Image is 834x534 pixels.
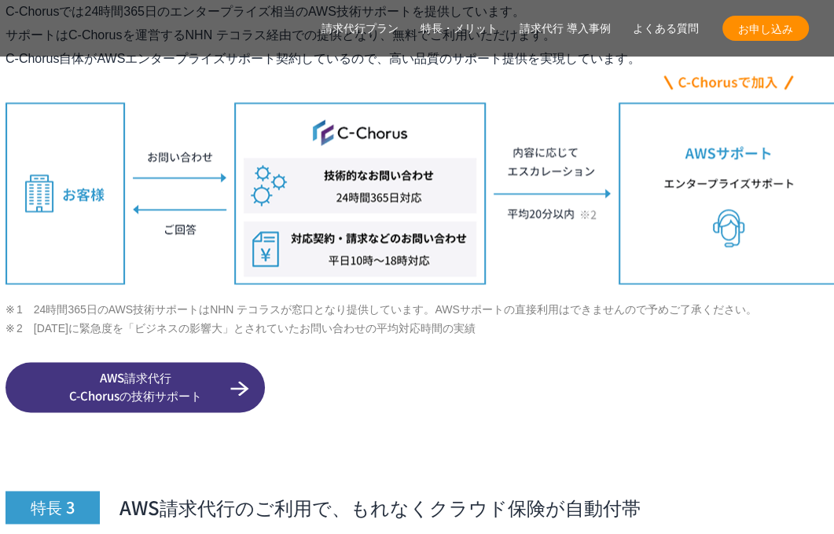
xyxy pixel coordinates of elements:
[6,362,265,412] a: AWS請求代行C-Chorusの技術サポート
[6,491,100,524] span: 特長 3
[321,20,399,37] a: 請求代行プラン
[119,494,641,521] span: AWS請求代行のご利用で、もれなくクラウド保険が自動付帯
[6,369,265,404] span: AWS請求代行 C-Chorusの技術サポート
[722,16,809,41] a: お申し込み
[421,20,498,37] a: 特長・メリット
[633,20,699,37] a: よくある質問
[722,20,809,37] span: お申し込み
[520,20,611,37] a: 請求代行 導入事例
